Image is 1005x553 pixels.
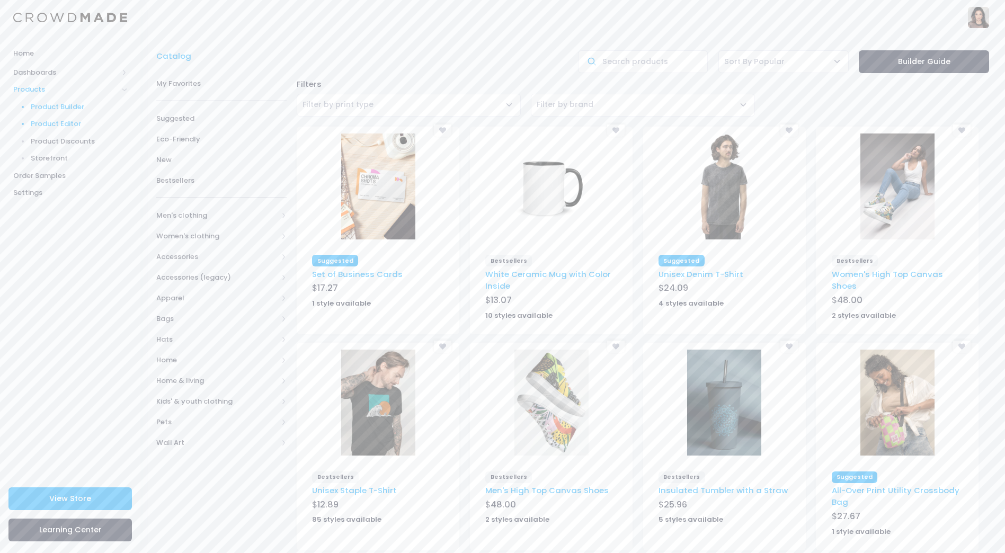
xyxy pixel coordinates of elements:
[13,84,118,95] span: Products
[156,396,278,407] span: Kids' & youth clothing
[156,376,278,386] span: Home & living
[485,514,549,524] strong: 2 styles available
[485,498,617,513] div: $
[156,134,287,145] span: Eco-Friendly
[156,210,278,221] span: Men's clothing
[31,153,128,164] span: Storefront
[485,255,532,266] span: Bestsellers
[156,293,278,304] span: Apparel
[485,485,609,496] a: Men's High Top Canvas Shoes
[832,527,891,537] strong: 1 style available
[156,108,287,129] a: Suggested
[156,355,278,365] span: Home
[718,50,849,73] span: Sort By Popular
[659,498,790,513] div: $
[31,136,128,147] span: Product Discounts
[8,487,132,510] a: View Store
[832,485,959,507] a: All-Over Print Utility Crossbody Bag
[537,99,593,110] span: Filter by brand
[156,272,278,283] span: Accessories (legacy)
[485,310,553,320] strong: 10 styles available
[8,519,132,541] a: Learning Center
[31,119,128,129] span: Product Editor
[156,50,197,62] a: Catalog
[156,438,278,448] span: Wall Art
[303,99,373,110] span: Filter by print type
[156,231,278,242] span: Women's clothing
[491,294,512,306] span: 13.07
[832,310,896,320] strong: 2 styles available
[312,298,371,308] strong: 1 style available
[156,314,278,324] span: Bags
[13,13,127,23] img: Logo
[832,294,964,309] div: $
[659,298,724,308] strong: 4 styles available
[13,171,127,181] span: Order Samples
[659,255,705,266] span: Suggested
[156,73,287,94] a: My Favorites
[39,524,102,535] span: Learning Center
[317,282,338,294] span: 17.27
[156,129,287,149] a: Eco-Friendly
[156,170,287,191] a: Bestsellers
[312,282,444,297] div: $
[659,485,788,496] a: Insulated Tumbler with a Straw
[317,498,339,511] span: 12.89
[156,78,287,89] span: My Favorites
[156,334,278,345] span: Hats
[312,514,381,524] strong: 85 styles available
[859,50,989,73] a: Builder Guide
[485,471,532,483] span: Bestsellers
[485,294,617,309] div: $
[837,510,860,522] span: 27.67
[312,471,359,483] span: Bestsellers
[312,485,397,496] a: Unisex Staple T-Shirt
[13,188,127,198] span: Settings
[968,7,989,28] img: User
[531,94,755,117] span: Filter by brand
[832,471,878,483] span: Suggested
[659,514,723,524] strong: 5 styles available
[485,269,611,291] a: White Ceramic Mug with Color Inside
[664,282,688,294] span: 24.09
[659,282,790,297] div: $
[156,113,287,124] span: Suggested
[832,255,878,266] span: Bestsellers
[491,498,516,511] span: 48.00
[312,255,358,266] span: Suggested
[49,493,91,504] span: View Store
[659,471,705,483] span: Bestsellers
[832,269,943,291] a: Women's High Top Canvas Shoes
[724,56,785,67] span: Sort By Popular
[312,269,403,280] a: Set of Business Cards
[156,417,278,427] span: Pets
[156,155,287,165] span: New
[156,252,278,262] span: Accessories
[13,67,118,78] span: Dashboards
[664,498,687,511] span: 25.96
[156,149,287,170] a: New
[297,94,521,117] span: Filter by print type
[837,294,862,306] span: 48.00
[659,269,743,280] a: Unisex Denim T-Shirt
[832,510,964,525] div: $
[156,175,287,186] span: Bestsellers
[13,48,127,59] span: Home
[578,50,708,73] input: Search products
[312,498,444,513] div: $
[291,78,994,90] div: Filters
[31,102,128,112] span: Product Builder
